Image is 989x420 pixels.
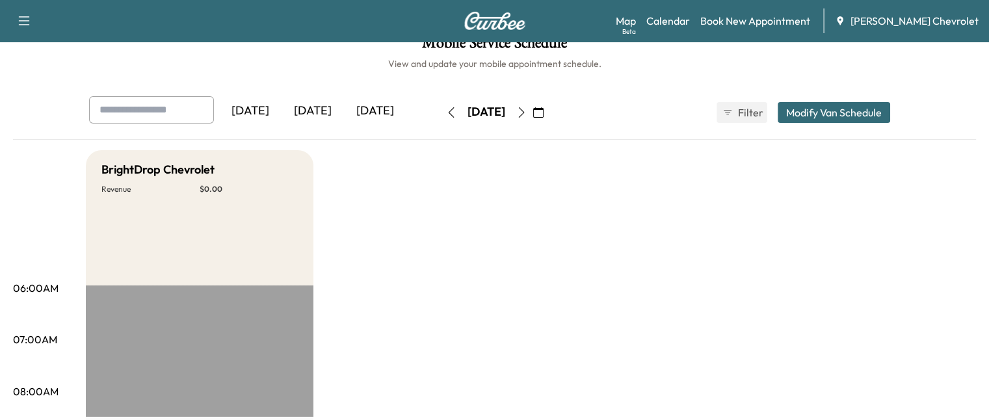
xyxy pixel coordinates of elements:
div: Beta [622,27,636,36]
p: 07:00AM [13,332,57,347]
span: [PERSON_NAME] Chevrolet [851,13,979,29]
a: Book New Appointment [700,13,810,29]
p: Revenue [101,184,200,194]
a: MapBeta [616,13,636,29]
a: Calendar [646,13,690,29]
h6: View and update your mobile appointment schedule. [13,57,976,70]
h5: BrightDrop Chevrolet [101,161,215,179]
p: 06:00AM [13,280,59,296]
img: Curbee Logo [464,12,526,30]
div: [DATE] [344,96,406,126]
div: [DATE] [468,104,505,120]
p: 08:00AM [13,384,59,399]
span: Filter [738,105,761,120]
p: $ 0.00 [200,184,298,194]
h1: Mobile Service Schedule [13,35,976,57]
div: [DATE] [282,96,344,126]
button: Filter [717,102,767,123]
div: [DATE] [219,96,282,126]
button: Modify Van Schedule [778,102,890,123]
